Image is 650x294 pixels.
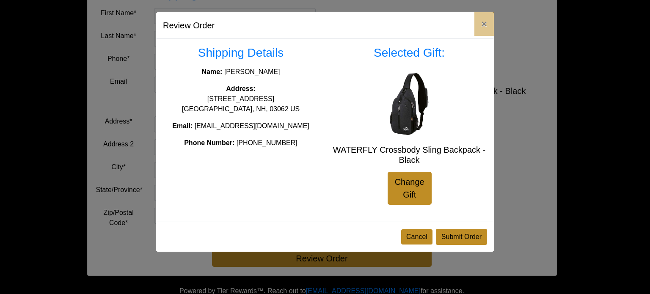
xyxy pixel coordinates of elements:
h5: Review Order [163,19,215,32]
button: Close [474,12,494,36]
h3: Shipping Details [163,46,319,60]
span: [PERSON_NAME] [224,68,280,75]
span: × [481,18,487,30]
strong: Phone Number: [184,139,234,146]
strong: Address: [226,85,255,92]
h3: Selected Gift: [331,46,487,60]
span: [STREET_ADDRESS] [GEOGRAPHIC_DATA], NH, 03062 US [182,95,300,113]
strong: Email: [172,122,193,129]
span: [PHONE_NUMBER] [237,139,297,146]
h5: WATERFLY Crossbody Sling Backpack - Black [331,145,487,165]
img: WATERFLY Crossbody Sling Backpack - Black [375,70,443,138]
strong: Name: [202,68,223,75]
button: Cancel [401,229,432,245]
a: Change Gift [388,172,432,205]
span: [EMAIL_ADDRESS][DOMAIN_NAME] [195,122,309,129]
button: Submit Order [436,229,487,245]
